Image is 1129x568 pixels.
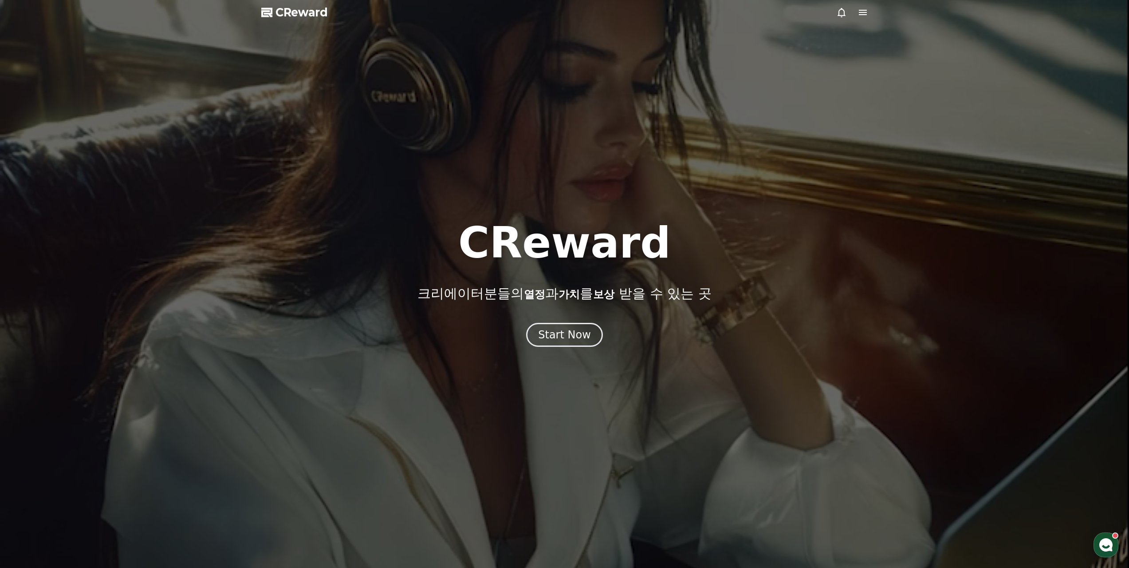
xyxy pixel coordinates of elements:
a: CReward [261,5,328,20]
a: Start Now [526,332,603,340]
span: 가치 [559,288,580,301]
div: Start Now [538,328,591,342]
button: Start Now [526,323,603,347]
span: CReward [275,5,328,20]
span: 열정 [524,288,545,301]
p: 크리에이터분들의 과 를 받을 수 있는 곳 [417,286,711,302]
span: 보상 [593,288,614,301]
h1: CReward [458,222,671,264]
